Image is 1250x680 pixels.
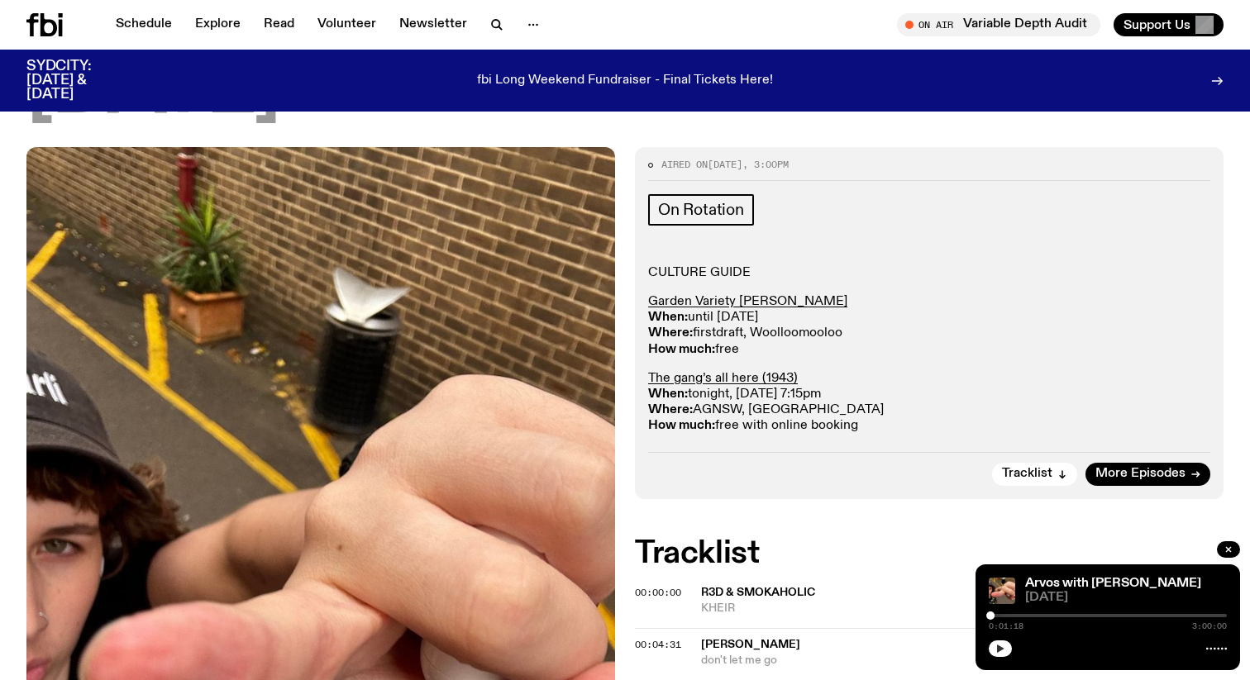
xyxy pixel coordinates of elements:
span: More Episodes [1095,468,1186,480]
button: Tracklist [992,463,1077,486]
span: [DATE] [26,53,279,127]
span: [DATE] [708,158,742,171]
strong: Where: [648,403,693,416]
span: Support Us [1124,17,1190,32]
span: Aired on [661,158,708,171]
a: Arvos with [PERSON_NAME] [1025,577,1201,590]
span: 00:00:00 [635,586,681,599]
p: tonight, [DATE] 7:15pm AGNSW, [GEOGRAPHIC_DATA] free with online booking [648,371,1210,435]
p: until [DATE] firstdraft, Woolloomooloo free [648,294,1210,358]
span: KHEIR [701,601,1224,616]
button: On AirVariable Depth Audit [897,13,1100,36]
img: A high angle selfie of Giana walking in the street and pointing at the camera [989,578,1015,604]
strong: When: [648,388,688,401]
button: 00:00:00 [635,588,681,597]
h2: Tracklist [635,539,1224,568]
span: On Rotation [658,201,744,219]
a: On Rotation [648,194,754,226]
a: Volunteer [308,13,386,36]
a: More Episodes [1085,463,1210,486]
strong: Where: [648,326,693,340]
p: CULTURE GUIDE [648,265,1210,281]
button: Support Us [1114,13,1224,36]
span: [PERSON_NAME] [701,639,800,650]
span: don't let me go [701,653,1079,668]
a: Read [254,13,304,36]
span: Tracklist [1002,468,1052,480]
a: The gang’s all here (1943) [648,372,798,385]
span: 00:04:31 [635,638,681,651]
span: 0:01:18 [989,622,1023,630]
span: , 3:00pm [742,158,789,171]
h3: SYDCITY: [DATE] & [DATE] [26,59,132,102]
a: Explore [185,13,250,36]
span: 3:00:00 [1192,622,1227,630]
button: 00:04:31 [635,640,681,649]
strong: When: [648,311,688,324]
a: Schedule [106,13,182,36]
a: Newsletter [389,13,477,36]
p: fbi Long Weekend Fundraiser - Final Tickets Here! [477,74,773,88]
span: R3D & SMOKAHOLIC [701,587,815,598]
a: Garden Variety [PERSON_NAME] [648,295,847,308]
strong: How much: [648,419,715,432]
strong: How much: [648,343,715,356]
span: [DATE] [1025,592,1227,604]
